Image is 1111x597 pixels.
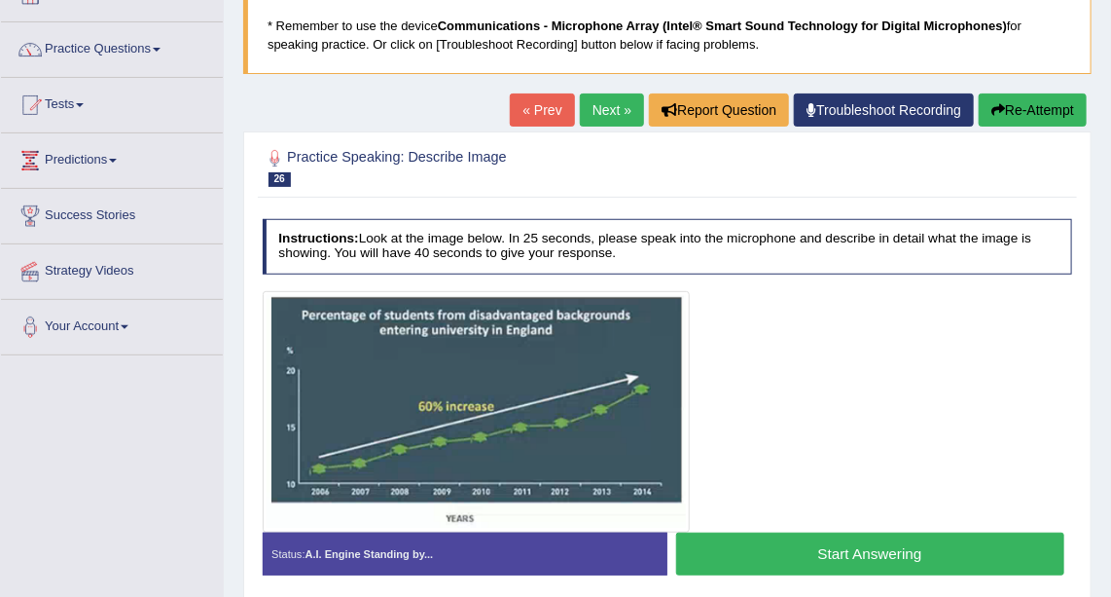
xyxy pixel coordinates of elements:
button: Re-Attempt [979,93,1087,127]
a: Tests [1,78,223,127]
b: Communications - Microphone Array (Intel® Smart Sound Technology for Digital Microphones) [438,19,1007,33]
a: Practice Questions [1,22,223,71]
h2: Practice Speaking: Describe Image [263,146,765,187]
a: Next » [580,93,644,127]
button: Report Question [649,93,789,127]
a: Your Account [1,300,223,349]
a: Success Stories [1,189,223,238]
strong: A.I. Engine Standing by... [305,548,434,560]
a: « Prev [510,93,574,127]
a: Predictions [1,133,223,182]
a: Strategy Videos [1,244,223,293]
button: Start Answering [676,533,1064,575]
span: 26 [269,172,291,187]
a: Troubleshoot Recording [794,93,974,127]
div: Status: [263,533,667,576]
b: Instructions: [278,231,358,245]
h4: Look at the image below. In 25 seconds, please speak into the microphone and describe in detail w... [263,219,1073,275]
